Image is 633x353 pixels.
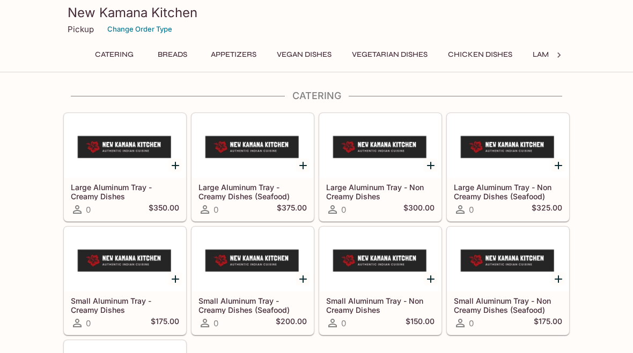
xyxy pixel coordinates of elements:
a: Small Aluminum Tray - Creamy Dishes0$175.00 [64,227,186,335]
a: Small Aluminum Tray - Creamy Dishes (Seafood)0$200.00 [192,227,314,335]
button: Lamb Dishes [527,47,588,62]
a: Small Aluminum Tray - Non Creamy Dishes (Seafood)0$175.00 [447,227,569,335]
h5: Small Aluminum Tray - Non Creamy Dishes (Seafood) [454,296,562,314]
button: Add Large Aluminum Tray - Creamy Dishes (Seafood) [296,159,310,172]
span: 0 [341,318,346,328]
h5: $325.00 [532,203,562,216]
span: 0 [469,205,474,215]
a: Large Aluminum Tray - Non Creamy Dishes (Seafood)0$325.00 [447,113,569,221]
button: Chicken Dishes [442,47,518,62]
button: Catering [89,47,139,62]
h5: $175.00 [151,317,179,329]
button: Add Small Aluminum Tray - Non Creamy Dishes (Seafood) [551,272,565,286]
span: 0 [469,318,474,328]
button: Add Large Aluminum Tray - Non Creamy Dishes [424,159,437,172]
h5: $375.00 [277,203,307,216]
button: Add Large Aluminum Tray - Non Creamy Dishes (Seafood) [551,159,565,172]
button: Add Small Aluminum Tray - Creamy Dishes (Seafood) [296,272,310,286]
p: Pickup [68,24,94,34]
div: Large Aluminum Tray - Non Creamy Dishes (Seafood) [447,114,569,178]
div: Small Aluminum Tray - Creamy Dishes (Seafood) [192,227,313,291]
h5: $300.00 [403,203,435,216]
span: 0 [341,205,346,215]
span: 0 [214,205,218,215]
button: Appetizers [205,47,262,62]
span: 0 [214,318,218,328]
a: Large Aluminum Tray - Creamy Dishes (Seafood)0$375.00 [192,113,314,221]
button: Breads [148,47,196,62]
div: Large Aluminum Tray - Creamy Dishes (Seafood) [192,114,313,178]
button: Vegan Dishes [271,47,337,62]
h5: Large Aluminum Tray - Creamy Dishes [71,183,179,200]
h5: Large Aluminum Tray - Non Creamy Dishes (Seafood) [454,183,562,200]
span: 0 [86,318,91,328]
a: Large Aluminum Tray - Creamy Dishes0$350.00 [64,113,186,221]
h5: $150.00 [406,317,435,329]
button: Add Large Aluminum Tray - Creamy Dishes [168,159,182,172]
h5: Small Aluminum Tray - Non Creamy Dishes [326,296,435,314]
h4: Catering [63,90,570,102]
h5: $350.00 [149,203,179,216]
div: Large Aluminum Tray - Creamy Dishes [64,114,186,178]
button: Change Order Type [102,21,177,37]
h5: $200.00 [276,317,307,329]
h5: Large Aluminum Tray - Creamy Dishes (Seafood) [198,183,307,200]
a: Small Aluminum Tray - Non Creamy Dishes0$150.00 [319,227,441,335]
span: 0 [86,205,91,215]
button: Add Small Aluminum Tray - Non Creamy Dishes [424,272,437,286]
div: Small Aluminum Tray - Non Creamy Dishes (Seafood) [447,227,569,291]
div: Small Aluminum Tray - Non Creamy Dishes [320,227,441,291]
h3: New Kamana Kitchen [68,4,565,21]
h5: Small Aluminum Tray - Creamy Dishes (Seafood) [198,296,307,314]
a: Large Aluminum Tray - Non Creamy Dishes0$300.00 [319,113,441,221]
button: Vegetarian Dishes [346,47,433,62]
div: Large Aluminum Tray - Non Creamy Dishes [320,114,441,178]
h5: Small Aluminum Tray - Creamy Dishes [71,296,179,314]
div: Small Aluminum Tray - Creamy Dishes [64,227,186,291]
h5: Large Aluminum Tray - Non Creamy Dishes [326,183,435,200]
h5: $175.00 [534,317,562,329]
button: Add Small Aluminum Tray - Creamy Dishes [168,272,182,286]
